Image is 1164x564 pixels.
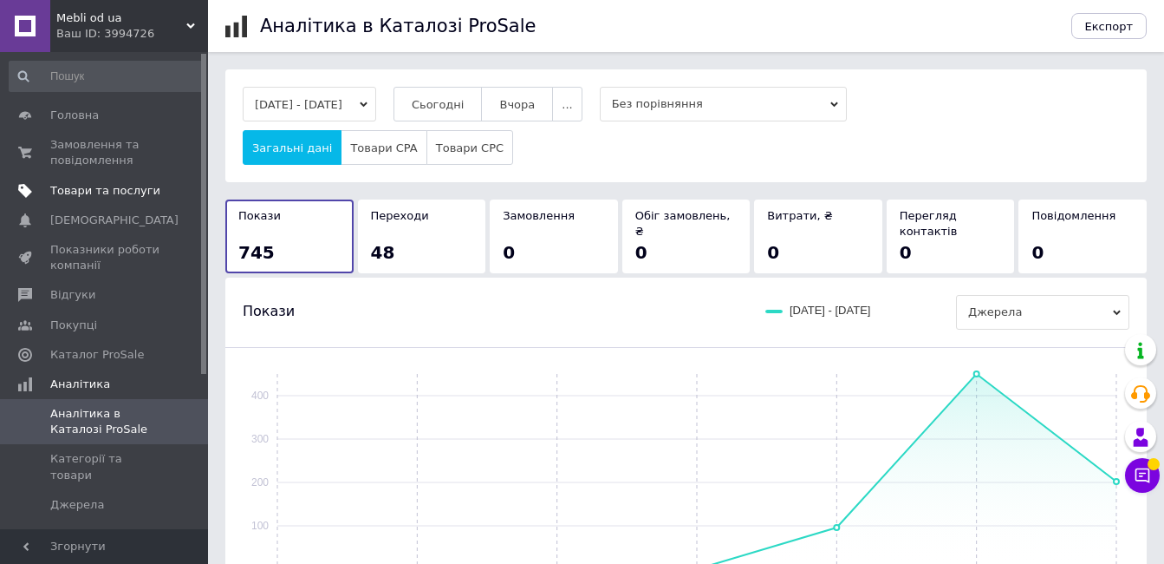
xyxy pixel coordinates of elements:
span: Конкурентна аналітика [50,527,160,558]
span: Замовлення [503,209,575,222]
text: 300 [251,433,269,445]
span: 0 [1031,242,1044,263]
span: Сьогодні [412,98,465,111]
span: Покази [243,302,295,321]
span: Товари CPA [350,141,417,154]
span: Каталог ProSale [50,347,144,363]
button: Сьогодні [393,87,483,121]
span: Експорт [1085,20,1134,33]
text: 100 [251,520,269,532]
span: Замовлення та повідомлення [50,137,160,168]
button: Товари CPA [341,130,426,165]
span: Категорії та товари [50,451,160,482]
button: ... [552,87,582,121]
text: 200 [251,476,269,489]
span: Джерела [956,295,1129,330]
span: Аналітика в Каталозі ProSale [50,406,160,437]
span: Показники роботи компанії [50,242,160,273]
span: Витрати, ₴ [767,209,833,222]
span: Загальні дані [252,141,332,154]
span: Відгуки [50,287,95,303]
button: Загальні дані [243,130,341,165]
span: Аналітика [50,377,110,392]
span: Головна [50,108,99,123]
span: Вчора [499,98,535,111]
button: Експорт [1071,13,1148,39]
span: 0 [503,242,515,263]
h1: Аналітика в Каталозі ProSale [260,16,536,36]
button: [DATE] - [DATE] [243,87,376,121]
span: 0 [767,242,779,263]
span: Перегляд контактів [900,209,958,238]
span: Без порівняння [600,87,847,121]
span: Повідомлення [1031,209,1115,222]
span: ... [562,98,572,111]
span: Обіг замовлень, ₴ [635,209,731,238]
button: Чат з покупцем [1125,458,1160,493]
span: Переходи [371,209,429,222]
span: [DEMOGRAPHIC_DATA] [50,213,179,228]
span: Покупці [50,318,97,333]
span: 48 [371,242,395,263]
span: Джерела [50,497,104,513]
text: 400 [251,390,269,402]
span: Покази [238,209,281,222]
span: 745 [238,242,275,263]
span: 0 [635,242,647,263]
span: 0 [900,242,912,263]
input: Пошук [9,61,205,92]
span: Товари та послуги [50,183,160,199]
button: Товари CPC [426,130,513,165]
span: Mebli od ua [56,10,186,26]
div: Ваш ID: 3994726 [56,26,208,42]
span: Товари CPC [436,141,504,154]
button: Вчора [481,87,553,121]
